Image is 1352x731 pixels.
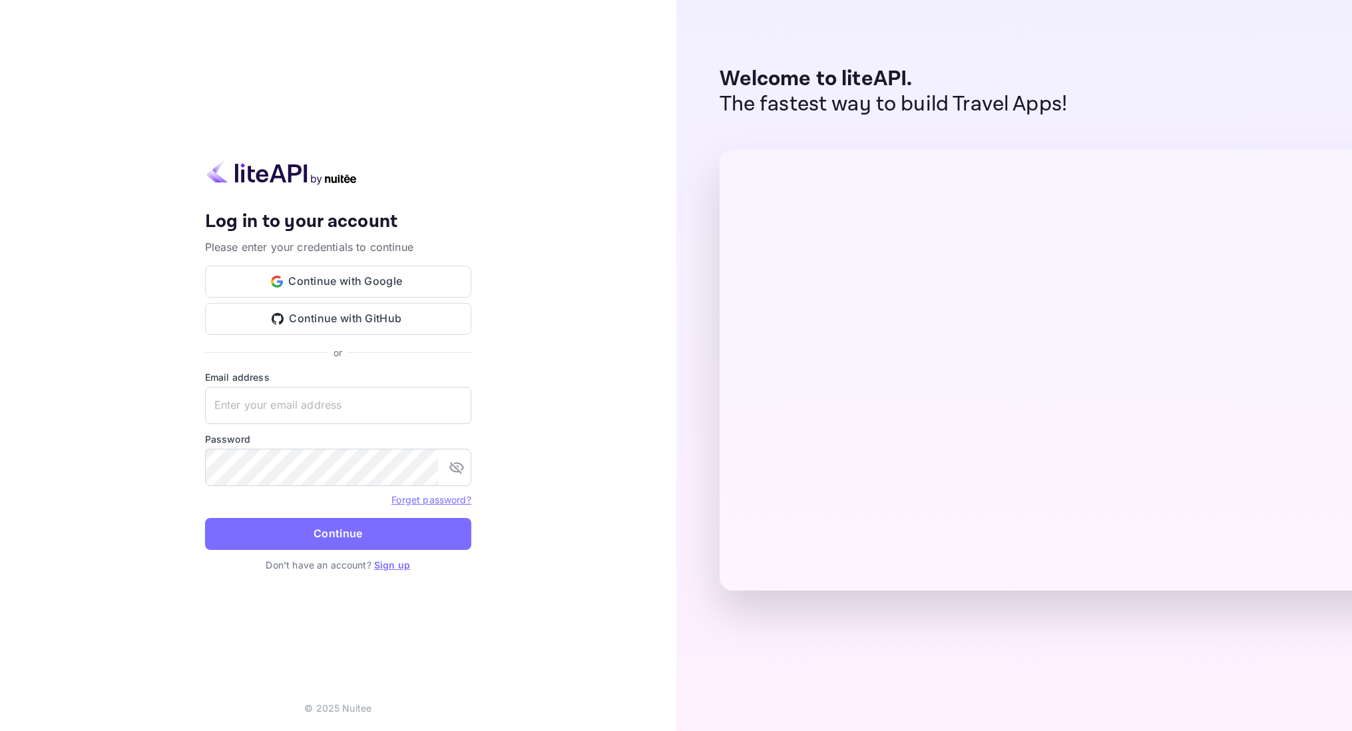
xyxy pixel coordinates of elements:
input: Enter your email address [205,387,471,424]
a: Forget password? [391,493,471,506]
a: Sign up [374,559,410,571]
p: © 2025 Nuitee [304,701,371,715]
label: Email address [205,370,471,384]
h4: Log in to your account [205,210,471,234]
label: Password [205,432,471,446]
p: or [334,346,342,360]
img: liteapi [205,159,358,185]
p: Don't have an account? [205,558,471,572]
p: Please enter your credentials to continue [205,239,471,255]
button: toggle password visibility [443,454,470,481]
a: Forget password? [391,494,471,505]
button: Continue with GitHub [205,303,471,335]
button: Continue [205,518,471,550]
p: The fastest way to build Travel Apps! [720,92,1068,117]
button: Continue with Google [205,266,471,298]
p: Welcome to liteAPI. [720,67,1068,92]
